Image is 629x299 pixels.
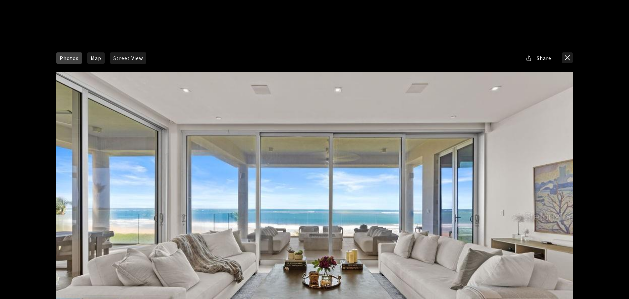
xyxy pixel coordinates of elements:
[87,52,105,64] a: Map
[60,55,79,61] span: Photos
[110,52,146,64] a: Street View
[56,52,82,64] a: Photos
[537,55,551,61] span: Share
[562,52,573,63] button: close modal
[91,55,101,61] span: Map
[113,55,143,61] span: Street View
